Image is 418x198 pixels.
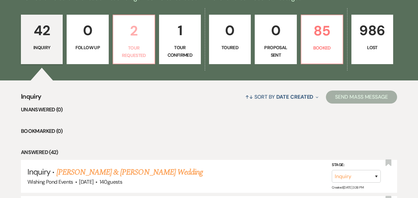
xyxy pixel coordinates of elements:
span: 140 guests [100,178,122,185]
span: Inquiry [27,167,50,177]
button: Send Mass Message [326,91,397,104]
span: Inquiry [21,92,41,106]
p: Tour Requested [117,44,151,59]
p: Follow Up [71,44,104,51]
span: Date Created [276,93,313,100]
p: 2 [117,20,151,42]
button: Sort By Date Created [243,88,321,106]
p: 85 [305,20,339,42]
p: 1 [163,20,197,41]
a: 1Tour Confirmed [159,15,201,64]
span: [DATE] [79,178,93,185]
li: Answered (42) [21,148,397,157]
a: 986Lost [351,15,393,64]
p: 42 [25,20,58,41]
a: 2Tour Requested [113,15,155,64]
p: 986 [356,20,389,41]
p: 0 [259,20,292,41]
span: ↑↓ [245,93,253,100]
p: Proposal Sent [259,44,292,59]
a: [PERSON_NAME] & [PERSON_NAME] Wedding [56,166,203,178]
a: 0Proposal Sent [255,15,297,64]
li: Bookmarked (0) [21,127,397,135]
p: 0 [213,20,247,41]
p: 0 [71,20,104,41]
a: 0Follow Up [67,15,108,64]
span: Wishing Pond Events [27,178,73,185]
a: 0Toured [209,15,251,64]
p: Toured [213,44,247,51]
li: Unanswered (0) [21,106,397,114]
p: Lost [356,44,389,51]
a: 42Inquiry [21,15,63,64]
p: Booked [305,44,339,51]
a: 85Booked [301,15,343,64]
p: Inquiry [25,44,58,51]
p: Tour Confirmed [163,44,197,59]
label: Stage: [332,162,381,169]
span: Created: [DATE] 3:38 PM [332,185,363,190]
